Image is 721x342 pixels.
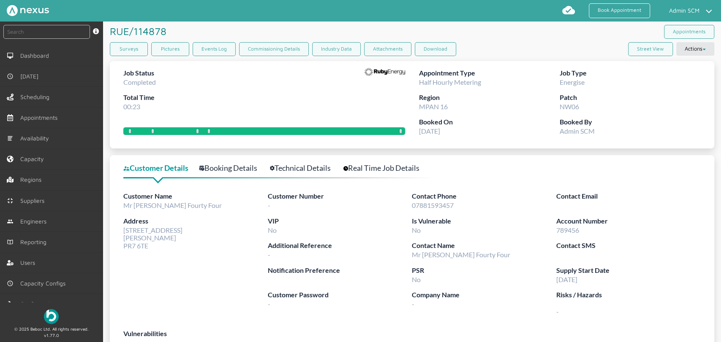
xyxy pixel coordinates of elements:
[268,250,270,259] span: -
[20,259,38,266] span: Users
[20,197,48,204] span: Suppliers
[7,176,14,183] img: regions.left-menu.svg
[123,226,182,250] span: [STREET_ADDRESS] [PERSON_NAME] PR7 6TE
[7,5,49,16] img: Nexus
[44,309,59,324] img: Beboc Logo
[419,78,481,86] span: Half Hourly Metering
[412,300,414,308] span: -
[560,68,701,78] label: Job Type
[560,102,579,110] span: NW06
[151,42,189,56] a: Pictures
[7,259,14,266] img: user-left-menu.svg
[268,201,270,209] span: -
[560,127,595,135] span: Admin SCM
[20,239,50,245] span: Reporting
[20,280,69,287] span: Capacity Configs
[419,117,560,127] label: Booked On
[123,216,268,226] label: Address
[412,191,556,202] label: Contact Phone
[556,226,579,234] span: 789456
[412,290,556,300] label: Company Name
[7,52,14,59] img: md-desktop.svg
[270,162,340,174] a: Technical Details
[556,300,700,315] span: -
[560,92,701,103] label: Patch
[415,42,456,56] button: Download
[412,265,556,276] label: PSR
[7,156,14,162] img: capacity-left-menu.svg
[664,25,714,39] a: Appointments
[556,265,700,276] label: Supply Start Date
[556,275,577,283] span: [DATE]
[412,275,421,283] span: No
[123,191,268,202] label: Customer Name
[560,78,585,86] span: Energise
[412,226,421,234] span: No
[268,216,412,226] label: VIP
[268,191,412,202] label: Customer Number
[268,265,412,276] label: Notification Preference
[3,25,90,39] input: Search by: Ref, PostCode, MPAN, MPRN, Account, Customer
[20,218,50,225] span: Engineers
[268,240,412,251] label: Additional Reference
[20,156,47,162] span: Capacity
[412,201,454,209] span: 07881593457
[20,52,52,59] span: Dashboard
[7,197,14,204] img: md-contract.svg
[110,42,148,56] a: Surveys
[556,191,700,202] label: Contact Email
[110,22,169,41] h1: RUE/114878 ️️️
[562,3,575,17] img: md-cloud-done.svg
[199,162,267,174] a: Booking Details
[365,68,405,76] img: Supplier Logo
[364,42,411,56] a: Attachments
[20,73,42,80] span: [DATE]
[239,42,309,56] a: Commissioning Details
[7,218,14,225] img: md-people.svg
[556,216,700,226] label: Account Number
[20,135,52,142] span: Availability
[123,329,701,339] label: Vulnerabilities
[628,42,673,56] button: Street View
[7,114,14,121] img: appointments-left-menu.svg
[412,250,510,259] span: Mr [PERSON_NAME] Fourty Four
[556,290,700,300] label: Risks / Hazards
[560,117,701,127] label: Booked By
[268,300,270,308] span: -
[7,280,14,287] img: md-time.svg
[123,162,198,174] a: Customer Details
[20,301,63,307] span: Configurations
[589,3,650,18] a: Book Appointment
[556,240,700,251] label: Contact SMS
[193,42,236,56] a: Events Log
[419,127,440,135] span: [DATE]
[123,102,140,110] span: 00:23
[7,73,14,80] img: md-time.svg
[123,68,156,78] label: Job Status
[412,240,556,251] label: Contact Name
[20,176,45,183] span: Regions
[268,226,277,234] span: No
[343,162,429,174] a: Real Time Job Details
[7,239,14,245] img: md-book.svg
[20,114,61,121] span: Appointments
[676,42,714,56] button: Actions
[7,94,14,100] img: scheduling-left-menu.svg
[419,102,447,110] span: MPAN 16
[123,78,156,86] span: Completed
[7,135,14,142] img: md-list.svg
[20,94,53,100] span: Scheduling
[419,68,560,78] label: Appointment Type
[123,201,222,209] span: Mr [PERSON_NAME] Fourty Four
[7,301,14,307] img: md-build.svg
[312,42,361,56] a: Industry Data
[419,92,560,103] label: Region
[412,216,556,226] label: Is Vulnerable
[123,92,156,103] label: Total Time
[268,290,412,300] label: Customer Password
